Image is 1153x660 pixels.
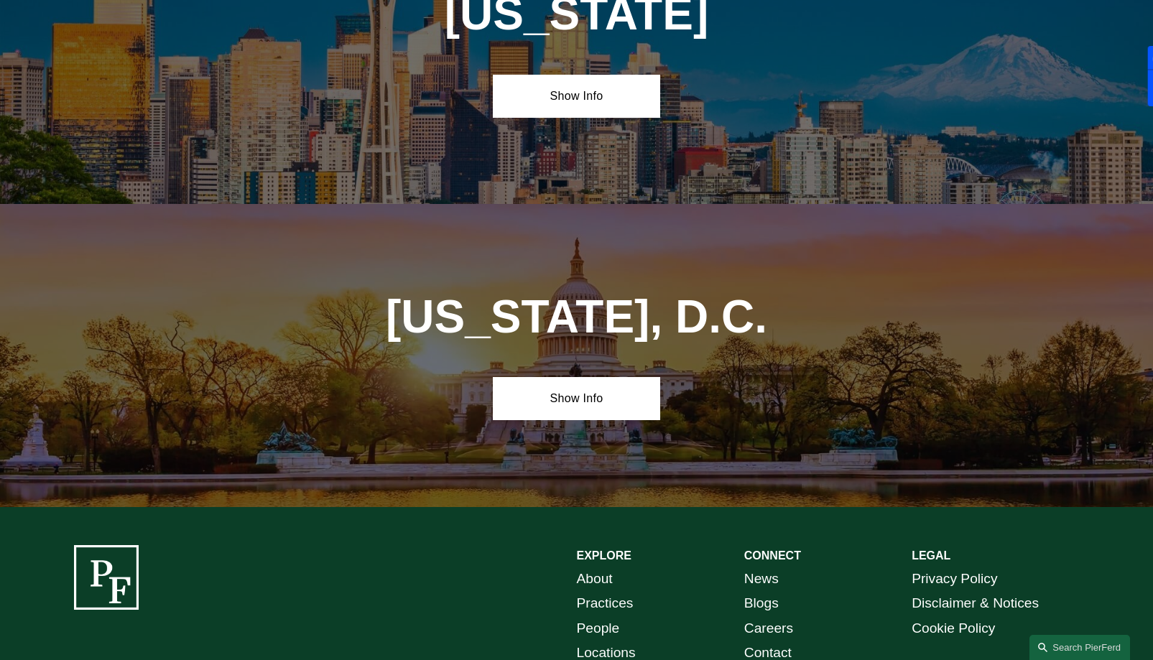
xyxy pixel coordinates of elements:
a: Blogs [744,591,779,616]
a: Privacy Policy [912,567,997,592]
a: Cookie Policy [912,616,995,641]
a: Careers [744,616,793,641]
a: Show Info [493,377,660,420]
a: Practices [577,591,634,616]
a: Disclaimer & Notices [912,591,1039,616]
strong: CONNECT [744,549,801,562]
a: People [577,616,620,641]
strong: EXPLORE [577,549,631,562]
a: About [577,567,613,592]
a: Show Info [493,75,660,118]
a: Search this site [1029,635,1130,660]
h1: [US_STATE], D.C. [325,291,828,343]
strong: LEGAL [912,549,950,562]
a: News [744,567,779,592]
